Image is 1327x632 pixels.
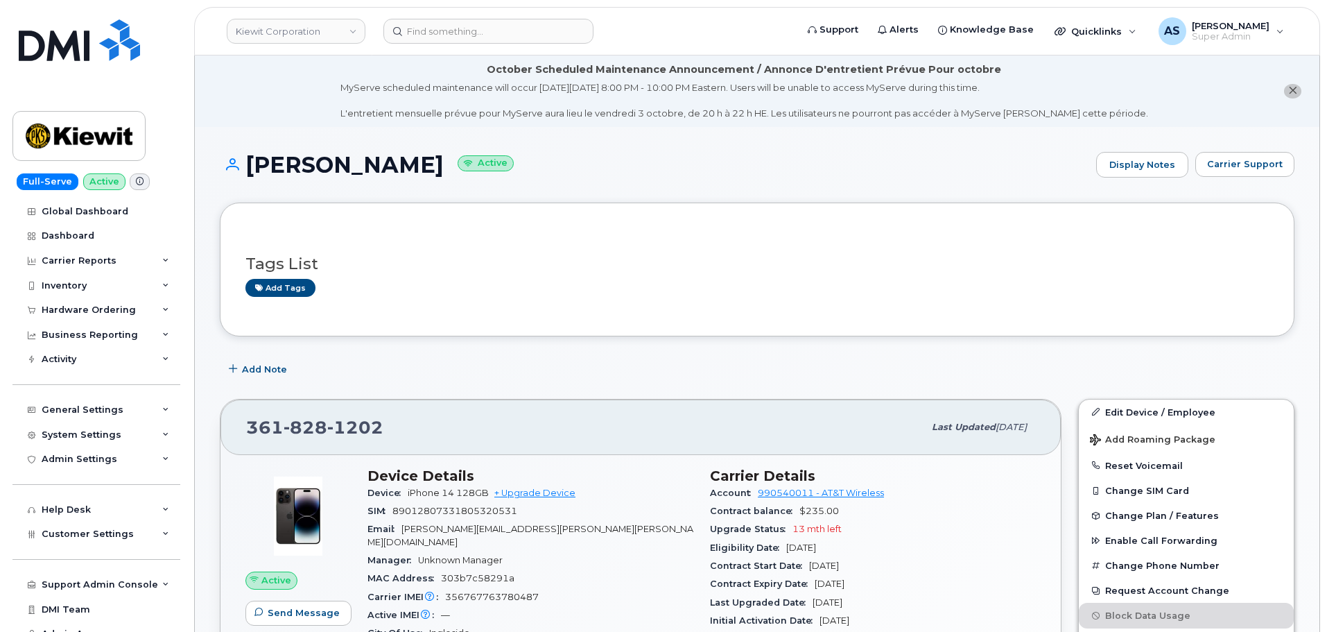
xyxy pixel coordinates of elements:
[1284,84,1301,99] button: close notification
[257,475,340,558] img: image20231002-3703462-njx0qo.jpeg
[367,524,401,534] span: Email
[458,155,514,171] small: Active
[1079,400,1294,425] a: Edit Device / Employee
[710,615,819,626] span: Initial Activation Date
[1096,152,1188,178] a: Display Notes
[792,524,842,534] span: 13 mth left
[367,592,445,602] span: Carrier IMEI
[996,422,1027,432] span: [DATE]
[1090,434,1215,447] span: Add Roaming Package
[367,524,693,547] span: [PERSON_NAME][EMAIL_ADDRESS][PERSON_NAME][PERSON_NAME][DOMAIN_NAME]
[799,506,839,516] span: $235.00
[418,555,503,565] span: Unknown Manager
[367,610,441,620] span: Active IMEI
[710,543,786,553] span: Eligibility Date
[487,62,1001,77] div: October Scheduled Maintenance Announcement / Annonce D'entretient Prévue Pour octobre
[392,506,517,516] span: 89012807331805320531
[786,543,816,553] span: [DATE]
[815,579,844,589] span: [DATE]
[245,279,315,296] a: Add tags
[710,561,809,571] span: Contract Start Date
[819,615,849,626] span: [DATE]
[710,579,815,589] span: Contract Expiry Date
[1079,578,1294,603] button: Request Account Change
[245,255,1269,273] h3: Tags List
[1079,503,1294,528] button: Change Plan / Features
[408,488,489,498] span: iPhone 14 128GB
[1195,152,1294,177] button: Carrier Support
[809,561,839,571] span: [DATE]
[710,488,758,498] span: Account
[220,357,299,382] button: Add Note
[1079,603,1294,628] button: Block Data Usage
[1207,157,1283,171] span: Carrier Support
[1079,453,1294,478] button: Reset Voicemail
[1105,536,1217,546] span: Enable Call Forwarding
[710,506,799,516] span: Contract balance
[441,573,514,583] span: 303b7c58291a
[710,524,792,534] span: Upgrade Status
[1079,425,1294,453] button: Add Roaming Package
[813,597,842,608] span: [DATE]
[1079,553,1294,578] button: Change Phone Number
[367,506,392,516] span: SIM
[445,592,539,602] span: 356767763780487
[367,468,693,484] h3: Device Details
[220,153,1089,177] h1: [PERSON_NAME]
[261,574,291,587] span: Active
[327,417,383,438] span: 1202
[245,601,352,626] button: Send Message
[367,488,408,498] span: Device
[494,488,575,498] a: + Upgrade Device
[340,81,1148,120] div: MyServe scheduled maintenance will occur [DATE][DATE] 8:00 PM - 10:00 PM Eastern. Users will be u...
[1105,511,1219,521] span: Change Plan / Features
[710,468,1036,484] h3: Carrier Details
[932,422,996,432] span: Last updated
[367,555,418,565] span: Manager
[1267,572,1317,622] iframe: Messenger Launcher
[758,488,884,498] a: 990540011 - AT&T Wireless
[441,610,450,620] span: —
[284,417,327,438] span: 828
[367,573,441,583] span: MAC Address
[268,606,340,620] span: Send Message
[710,597,813,608] span: Last Upgraded Date
[1079,478,1294,503] button: Change SIM Card
[242,363,287,376] span: Add Note
[246,417,383,438] span: 361
[1079,528,1294,553] button: Enable Call Forwarding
